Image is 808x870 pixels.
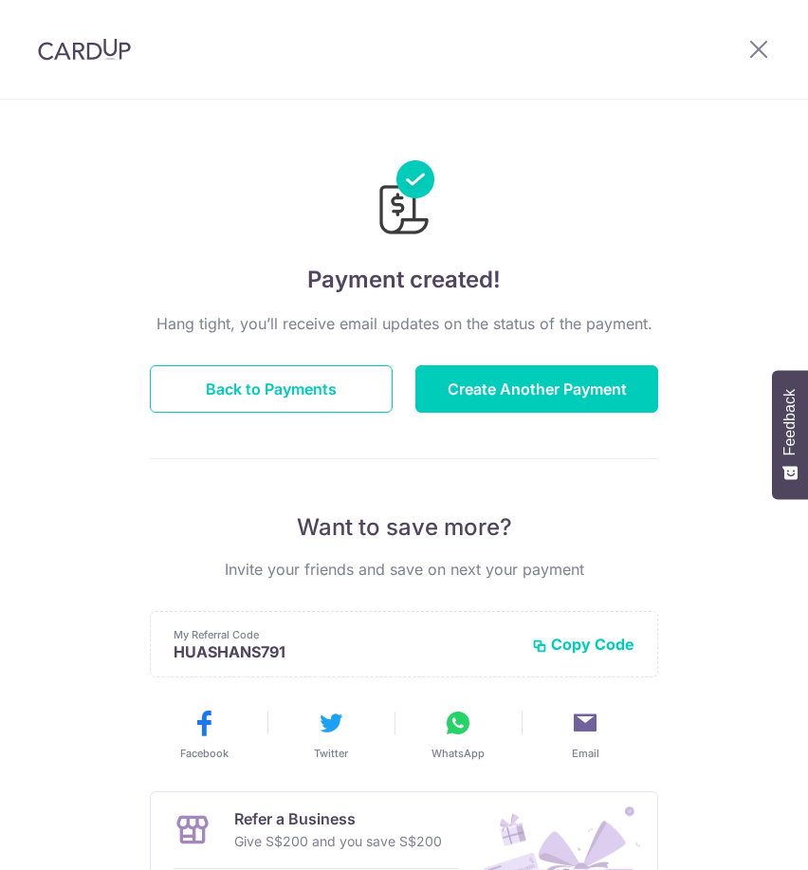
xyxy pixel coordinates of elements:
button: Email [529,708,641,761]
button: WhatsApp [402,708,514,761]
span: Feedback [781,389,799,455]
button: Back to Payments [150,365,393,413]
p: Invite your friends and save on next your payment [150,558,658,581]
span: Facebook [180,746,229,761]
p: Give S$200 and you save S$200 [234,830,442,853]
img: Payments [374,160,434,240]
p: Hang tight, you’ll receive email updates on the status of the payment. [150,312,658,335]
p: My Referral Code [174,627,517,642]
iframe: Opens a widget where you can find more information [687,813,789,861]
button: Feedback - Show survey [772,370,808,499]
button: Create Another Payment [415,365,658,413]
h4: Payment created! [150,263,658,297]
p: Refer a Business [234,807,442,830]
span: Twitter [314,746,348,761]
p: Want to save more? [150,512,658,543]
span: WhatsApp [432,746,485,761]
button: Twitter [275,708,387,761]
span: Email [572,746,599,761]
button: Copy Code [532,635,634,654]
button: Facebook [148,708,260,761]
p: HUASHANS791 [174,642,517,661]
img: CardUp [38,38,131,61]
